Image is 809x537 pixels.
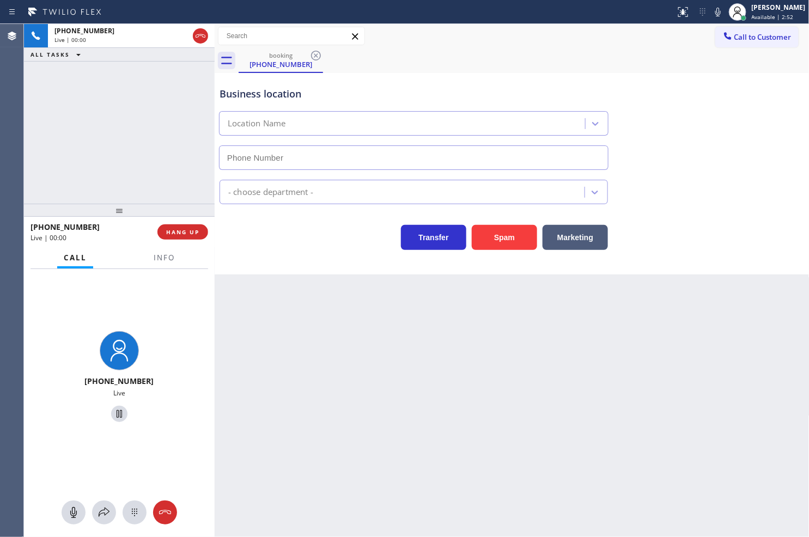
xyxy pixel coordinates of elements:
[228,118,286,130] div: Location Name
[154,253,175,263] span: Info
[123,501,147,524] button: Open dialpad
[157,224,208,240] button: HANG UP
[111,406,127,422] button: Hold Customer
[113,388,125,398] span: Live
[752,3,806,12] div: [PERSON_NAME]
[752,13,794,21] span: Available | 2:52
[734,32,792,42] span: Call to Customer
[472,225,537,250] button: Spam
[715,27,799,47] button: Call to Customer
[92,501,116,524] button: Open directory
[240,51,322,59] div: booking
[228,186,313,198] div: - choose department -
[153,501,177,524] button: Hang up
[219,145,609,170] input: Phone Number
[710,4,726,20] button: Mute
[543,225,608,250] button: Marketing
[166,228,199,236] span: HANG UP
[31,233,66,242] span: Live | 00:00
[24,48,92,61] button: ALL TASKS
[57,247,93,268] button: Call
[220,87,608,101] div: Business location
[31,222,100,232] span: [PHONE_NUMBER]
[31,51,70,58] span: ALL TASKS
[218,27,364,45] input: Search
[64,253,87,263] span: Call
[240,59,322,69] div: [PHONE_NUMBER]
[62,501,86,524] button: Mute
[85,376,154,386] span: [PHONE_NUMBER]
[147,247,181,268] button: Info
[240,48,322,72] div: (877) 777-0796
[54,26,114,35] span: [PHONE_NUMBER]
[401,225,466,250] button: Transfer
[54,36,86,44] span: Live | 00:00
[193,28,208,44] button: Hang up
